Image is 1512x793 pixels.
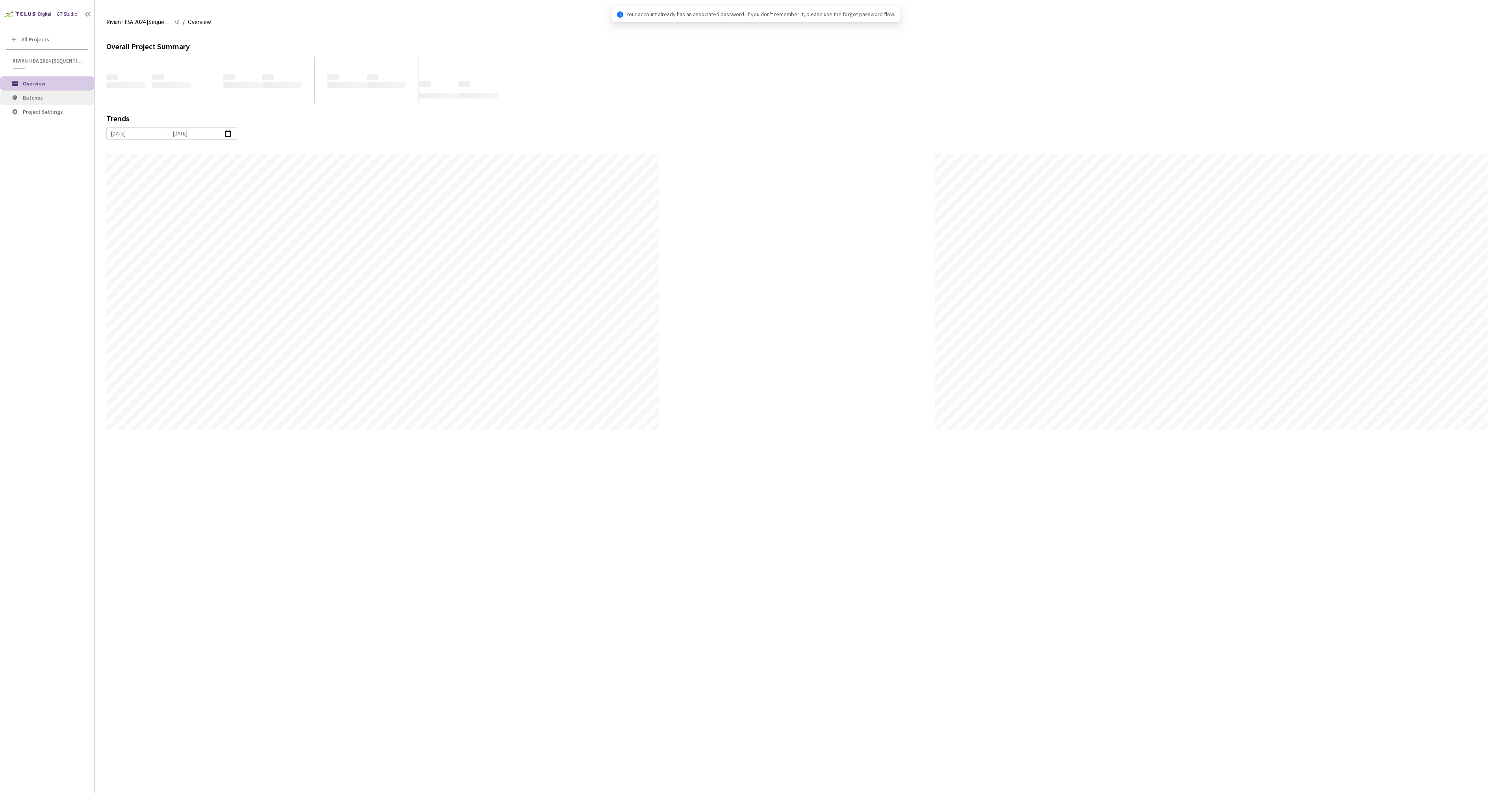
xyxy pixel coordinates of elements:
span: Rivian HBA 2024 [Sequential] [13,57,83,64]
span: to [163,130,170,137]
li: / [183,17,185,27]
span: ‌ [327,82,367,88]
span: ‌ [262,82,302,88]
div: Overall Project Summary [106,41,1500,52]
span: info-circle [617,11,623,18]
span: ‌ [152,82,191,88]
span: Overview [188,17,211,27]
input: End date [173,129,222,138]
div: Trends [106,115,1489,127]
input: Start date [111,129,160,138]
span: ‌ [367,74,378,80]
div: GT Studio [57,11,78,18]
span: ‌ [367,82,406,88]
span: ‌ [106,82,146,88]
span: ‌ [223,74,235,80]
span: All Projects [21,36,49,43]
span: Overview [23,80,45,87]
span: ‌ [458,93,498,98]
span: ‌ [419,81,431,87]
span: Your account already has an associated password. If you don't remember it, please use the forgot ... [626,10,895,19]
span: Rivian HBA 2024 [Sequential] [106,17,170,27]
span: ‌ [106,74,118,80]
span: Batches [23,94,43,101]
span: ‌ [223,82,262,88]
span: ‌ [458,81,470,87]
span: swap-right [163,130,170,137]
span: Project Settings [23,108,63,115]
span: ‌ [262,74,274,80]
span: ‌ [419,93,458,98]
span: ‌ [152,74,164,80]
span: ‌ [327,74,339,80]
